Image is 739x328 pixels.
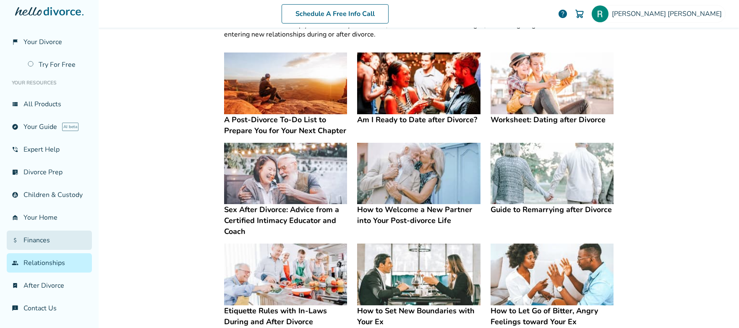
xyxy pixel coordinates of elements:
[357,52,480,125] a: Am I Ready to Date after Divorce?Am I Ready to Date after Divorce?
[592,5,608,22] img: Rae Beaudry
[23,55,92,74] a: Try For Free
[7,276,92,295] a: bookmark_checkAfter Divorce
[12,39,18,45] span: flag_2
[12,123,18,130] span: explore
[491,143,614,205] img: Guide to Remarrying after Divorce
[574,9,585,19] img: Cart
[12,192,18,198] span: account_child
[7,74,92,91] li: Your Resources
[12,169,18,176] span: list_alt_check
[24,37,62,47] span: Your Divorce
[612,9,725,18] span: [PERSON_NAME] [PERSON_NAME]
[357,143,480,205] img: How to Welcome a New Partner into Your Post-divorce Life
[357,305,480,327] h4: How to Set New Boundaries with Your Ex
[224,52,347,114] img: A Post-Divorce To-Do List to Prepare You for Your Next Chapter
[7,94,92,114] a: view_listAll Products
[491,52,614,125] a: Worksheet: Dating after DivorceWorksheet: Dating after Divorce
[491,52,614,114] img: Worksheet: Dating after Divorce
[224,244,347,327] a: Etiquette Rules with In-Laws During and After DivorceEtiquette Rules with In-Laws During and Afte...
[7,163,92,182] a: list_alt_checkDivorce Prep
[224,143,347,205] img: Sex After Divorce: Advice from a Certified Intimacy Educator and Coach
[282,4,389,24] a: Schedule A Free Info Call
[12,260,18,266] span: group
[7,299,92,318] a: chat_infoContact Us
[7,32,92,52] a: flag_2Your Divorce
[558,9,568,19] a: help
[224,204,347,237] h4: Sex After Divorce: Advice from a Certified Intimacy Educator and Coach
[491,305,614,327] h4: How to Let Go of Bitter, Angry Feelings toward Your Ex
[12,101,18,108] span: view_list
[12,305,18,312] span: chat_info
[7,117,92,136] a: exploreYour GuideAI beta
[224,143,347,237] a: Sex After Divorce: Advice from a Certified Intimacy Educator and CoachSex After Divorce: Advice f...
[491,143,614,215] a: Guide to Remarrying after DivorceGuide to Remarrying after Divorce
[12,146,18,153] span: phone_in_talk
[7,231,92,250] a: attach_moneyFinances
[7,185,92,205] a: account_childChildren & Custody
[12,214,18,221] span: garage_home
[491,204,614,215] h4: Guide to Remarrying after Divorce
[7,140,92,159] a: phone_in_talkExpert Help
[224,52,347,136] a: A Post-Divorce To-Do List to Prepare You for Your Next ChapterA Post-Divorce To-Do List to Prepar...
[357,204,480,226] h4: How to Welcome a New Partner into Your Post-divorce Life
[491,244,614,327] a: How to Let Go of Bitter, Angry Feelings toward Your ExHow to Let Go of Bitter, Angry Feelings tow...
[697,288,739,328] iframe: Chat Widget
[357,244,480,305] img: How to Set New Boundaries with Your Ex
[62,123,78,131] span: AI beta
[357,114,480,125] h4: Am I Ready to Date after Divorce?
[7,253,92,273] a: groupRelationships
[357,52,480,114] img: Am I Ready to Date after Divorce?
[224,244,347,305] img: Etiquette Rules with In-Laws During and After Divorce
[491,114,614,125] h4: Worksheet: Dating after Divorce
[7,208,92,227] a: garage_homeYour Home
[491,244,614,305] img: How to Let Go of Bitter, Angry Feelings toward Your Ex
[357,143,480,226] a: How to Welcome a New Partner into Your Post-divorce LifeHow to Welcome a New Partner into Your Po...
[12,237,18,244] span: attach_money
[357,244,480,327] a: How to Set New Boundaries with Your ExHow to Set New Boundaries with Your Ex
[224,114,347,136] h4: A Post-Divorce To-Do List to Prepare You for Your Next Chapter
[224,305,347,327] h4: Etiquette Rules with In-Laws During and After Divorce
[12,282,18,289] span: bookmark_check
